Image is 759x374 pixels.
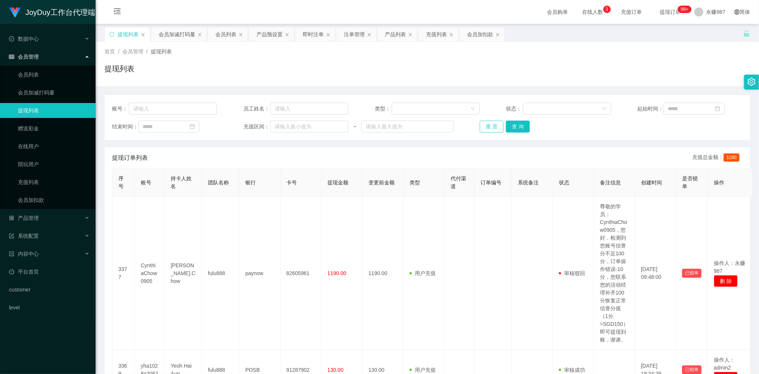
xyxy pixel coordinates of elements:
[467,27,493,41] div: 会员加扣款
[714,260,745,274] span: 操作人：永赚987
[9,7,21,18] img: logo.9652507e.png
[18,139,90,154] a: 在线用户
[159,27,195,41] div: 会员加减打码量
[112,105,129,113] span: 账号：
[105,63,134,74] h1: 提现列表
[559,367,585,373] span: 审核成功
[692,153,743,162] div: 充值总金额：
[9,54,39,60] span: 会员管理
[471,106,475,112] i: 图标: down
[715,106,720,111] i: 图标: calendar
[635,197,676,350] td: [DATE] 09:48:00
[348,123,361,131] span: ~
[18,193,90,208] a: 会员加扣款
[285,32,289,37] i: 图标: close
[594,197,635,350] td: 尊敬的学员：CynthiaChow0905，您好，检测到您账号信誉分不足100分，订单操作错误-10分，您联系您的活动经理补齐100分恢复正常信誉分值（1分=SGD150）即可提现到账，谢谢。
[165,197,202,350] td: [PERSON_NAME].Chow
[9,233,14,239] i: 图标: form
[410,270,436,276] span: 用户充值
[375,105,392,113] span: 类型：
[118,49,119,54] span: /
[171,175,192,189] span: 持卡人姓名
[600,180,621,186] span: 备注信息
[109,32,115,37] i: 图标: sync
[506,121,530,133] button: 查 询
[197,32,202,37] i: 图标: close
[122,49,143,54] span: 会员管理
[9,54,14,59] i: 图标: table
[368,180,395,186] span: 变更前金额
[135,197,165,350] td: CynthiaChow0905
[243,105,270,113] span: 员工姓名：
[603,6,611,13] sup: 3
[344,27,365,41] div: 注单管理
[9,233,39,239] span: 系统配置
[146,49,148,54] span: /
[18,175,90,190] a: 充值列表
[18,157,90,172] a: 陪玩用户
[385,27,406,41] div: 产品列表
[18,67,90,82] a: 会员列表
[480,121,504,133] button: 重 置
[743,30,750,37] i: 图标: unlock
[270,121,348,133] input: 请输入最小值为
[714,180,724,186] span: 操作
[408,32,413,37] i: 图标: close
[602,106,607,112] i: 图标: down
[579,9,607,15] span: 在线人数
[637,105,663,113] span: 起始时间：
[559,270,585,276] span: 审核驳回
[215,27,236,41] div: 会员列表
[25,0,95,24] h1: JoyDuy工作台代理端
[239,197,280,350] td: paynow
[9,36,14,41] i: 图标: check-circle-o
[326,32,330,37] i: 图标: close
[9,9,95,15] a: JoyDuy工作台代理端
[239,32,243,37] i: 图标: close
[9,251,14,256] i: 图标: profile
[9,282,90,297] a: customer
[151,49,172,54] span: 提现列表
[506,105,523,113] span: 状态：
[9,215,14,221] i: 图标: appstore-o
[714,357,735,371] span: 操作人：admin2
[105,49,115,54] span: 首页
[480,180,501,186] span: 订单编号
[734,9,740,15] i: 图标: global
[714,275,738,287] button: 删 除
[682,269,702,278] button: 已锁单
[141,32,145,37] i: 图标: close
[367,32,371,37] i: 图标: close
[9,36,39,42] span: 数据中心
[559,180,569,186] span: 状态
[303,27,324,41] div: 即时注单
[618,9,646,15] span: 充值订单
[606,6,608,13] p: 3
[9,215,39,221] span: 产品管理
[9,300,90,315] a: level
[18,85,90,100] a: 会员加减打码量
[495,32,500,37] i: 图标: close
[190,124,195,129] i: 图标: calendar
[724,153,740,162] span: 1290
[426,27,447,41] div: 充值列表
[9,251,39,257] span: 内容中心
[747,78,756,86] i: 图标: setting
[270,103,348,115] input: 请输入
[118,27,139,41] div: 提现列表
[641,180,662,186] span: 创建时间
[256,27,283,41] div: 产品预设置
[410,367,436,373] span: 用户充值
[208,180,229,186] span: 团队名称
[327,367,343,373] span: 130.00
[112,153,148,162] span: 提现订单列表
[245,180,256,186] span: 银行
[327,270,346,276] span: 1190.00
[141,180,151,186] span: 账号
[243,123,270,131] span: 充值区间：
[118,175,124,189] span: 序号
[9,264,90,279] a: 图标: dashboard平台首页
[112,197,135,350] td: 3377
[518,180,539,186] span: 系统备注
[451,175,466,189] span: 代付渠道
